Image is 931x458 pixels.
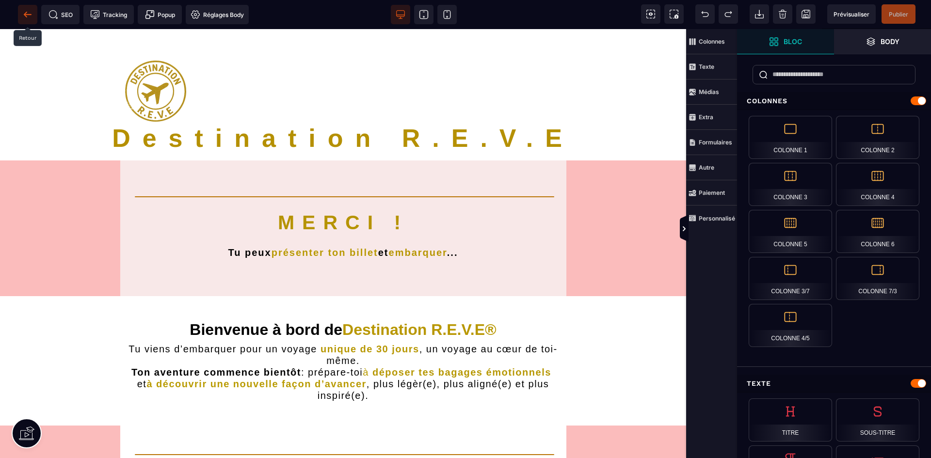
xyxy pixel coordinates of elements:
div: Colonne 5 [749,210,832,253]
h2: Tu viens d’embarquer pour un voyage , un voyage au cœur de toi-même. : prépare-toi et , plus légè... [120,314,566,372]
span: Réglages Body [191,10,244,19]
span: Ouvrir les blocs [737,29,834,54]
div: Titre [749,398,832,442]
div: Colonne 4 [836,163,919,206]
span: Aperçu [827,4,876,24]
span: Voir tablette [414,5,433,24]
div: Colonne 2 [836,116,919,159]
span: Colonnes [686,29,737,54]
strong: Colonnes [699,38,725,45]
strong: Texte [699,63,714,70]
strong: Autre [699,164,714,171]
span: Code de suivi [83,5,134,24]
h2: Tu peux et ... [135,209,552,231]
span: Afficher les vues [737,215,747,244]
span: Rétablir [719,4,738,24]
strong: Extra [699,113,713,121]
span: Extra [686,105,737,130]
b: Ton aventure commence bientôt [131,338,301,348]
h1: Bienvenue à bord de [120,291,566,314]
span: Autre [686,155,737,180]
div: Colonnes [737,92,931,110]
span: Nettoyage [773,4,792,24]
div: Sous-titre [836,398,919,442]
span: Métadata SEO [41,5,80,24]
span: Importer [750,4,769,24]
span: Texte [686,54,737,79]
strong: Body [881,38,899,45]
div: Colonne 3/7 [749,257,832,300]
span: Enregistrer [796,4,816,24]
span: Enregistrer le contenu [882,4,915,24]
strong: Personnalisé [699,215,735,222]
span: Formulaires [686,130,737,155]
span: Prévisualiser [834,11,869,18]
span: Popup [145,10,175,19]
span: Retour [18,5,37,24]
div: Colonne 7/3 [836,257,919,300]
div: Colonne 6 [836,210,919,253]
span: Favicon [186,5,249,24]
span: Médias [686,79,737,105]
span: Défaire [695,4,715,24]
span: Capture d'écran [664,4,684,24]
strong: Paiement [699,189,725,196]
span: Publier [889,11,908,18]
span: Voir les composants [641,4,660,24]
span: SEO [48,10,73,19]
strong: Bloc [784,38,802,45]
span: Paiement [686,180,737,205]
div: Colonne 3 [749,163,832,206]
strong: Médias [699,88,719,95]
div: Colonne 1 [749,116,832,159]
span: Voir bureau [391,5,410,24]
img: 6bc32b15c6a1abf2dae384077174aadc_LOGOT15p.png [125,32,186,93]
span: Personnalisé [686,205,737,231]
span: Voir mobile [437,5,457,24]
strong: Formulaires [699,139,732,146]
span: Créer une alerte modale [138,5,182,24]
span: Ouvrir les calques [834,29,931,54]
div: Colonne 4/5 [749,304,832,347]
span: Tracking [90,10,127,19]
div: Texte [737,375,931,393]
